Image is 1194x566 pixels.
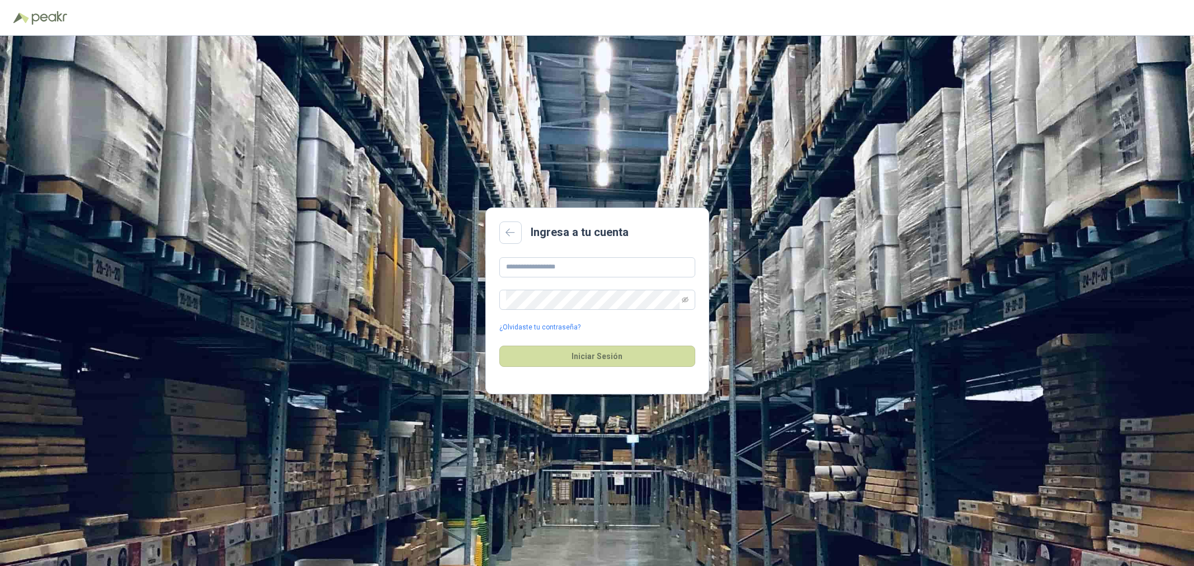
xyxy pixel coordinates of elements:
img: Peakr [31,11,67,25]
a: ¿Olvidaste tu contraseña? [499,322,580,333]
h2: Ingresa a tu cuenta [531,224,629,241]
span: eye-invisible [682,296,689,303]
button: Iniciar Sesión [499,346,695,367]
img: Logo [13,12,29,23]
